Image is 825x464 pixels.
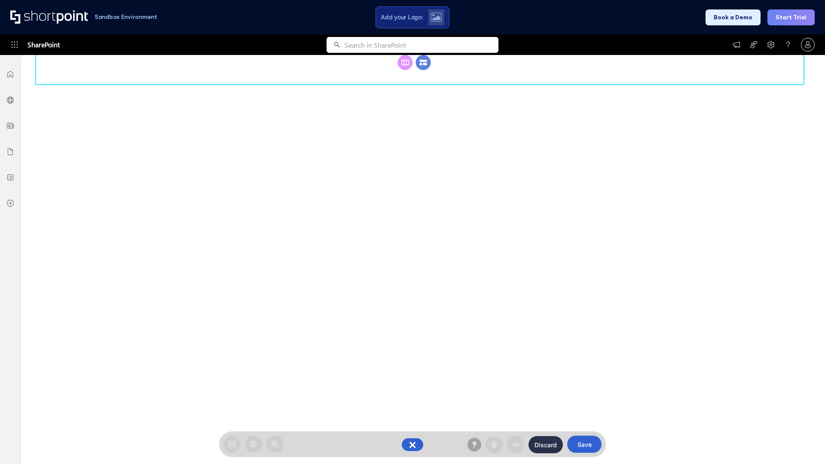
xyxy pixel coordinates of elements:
h1: Sandbox Environment [95,15,157,19]
img: Upload logo [431,12,442,22]
iframe: Chat Widget [782,423,825,464]
button: Discard [529,436,563,453]
input: Search in SharePoint [345,37,498,53]
button: Start Trial [767,9,815,25]
button: Save [567,436,602,453]
button: Book a Demo [706,9,761,25]
span: SharePoint [27,34,60,55]
span: Add your Logo: [381,13,423,21]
